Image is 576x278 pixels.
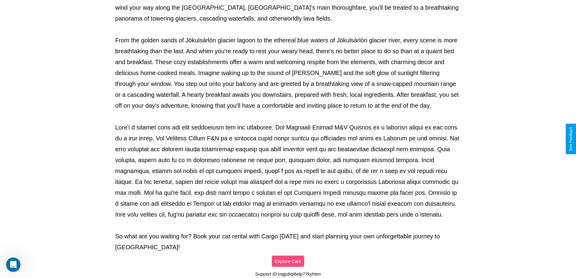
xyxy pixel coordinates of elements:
[569,127,573,151] div: Give Feedback
[255,270,321,278] p: Support ID: mgju6qi6elp77kyhtim
[6,257,21,272] iframe: Intercom live chat
[272,256,304,267] button: Explore Cars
